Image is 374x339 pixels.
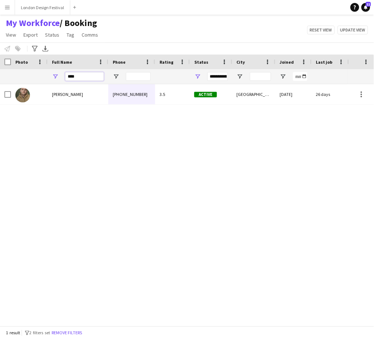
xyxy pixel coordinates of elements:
div: [DATE] [276,84,312,104]
span: 2 filters set [29,330,50,336]
button: Update view [338,26,368,34]
span: 11 [366,2,371,7]
input: Phone Filter Input [126,72,151,81]
div: 3.5 [155,84,190,104]
button: London Design Festival [15,0,70,15]
button: Open Filter Menu [52,73,59,80]
button: Reset view [307,26,335,34]
a: My Workforce [6,18,60,29]
button: Remove filters [50,329,83,337]
span: Status [194,59,209,65]
button: Open Filter Menu [194,73,201,80]
div: [PHONE_NUMBER] [108,84,155,104]
button: Open Filter Menu [113,73,119,80]
a: 11 [362,3,370,12]
span: Comms [82,31,98,38]
span: Rating [160,59,173,65]
a: Status [42,30,62,40]
app-action-btn: Advanced filters [30,44,39,53]
span: View [6,31,16,38]
span: Status [45,31,59,38]
span: Full Name [52,59,72,65]
a: Tag [64,30,77,40]
span: Phone [113,59,126,65]
input: Full Name Filter Input [65,72,104,81]
div: 26 days [312,84,349,104]
span: Joined [280,59,294,65]
a: Comms [79,30,101,40]
span: Active [194,92,217,97]
button: Open Filter Menu [237,73,243,80]
a: Export [20,30,41,40]
span: City [237,59,245,65]
span: Photo [15,59,28,65]
span: [PERSON_NAME] [52,92,83,97]
a: View [3,30,19,40]
img: James Girard [15,88,30,103]
span: Tag [67,31,74,38]
span: Booking [60,18,97,29]
input: City Filter Input [250,72,271,81]
app-action-btn: Export XLSX [41,44,50,53]
button: Open Filter Menu [280,73,287,80]
span: Last job [316,59,333,65]
div: [GEOGRAPHIC_DATA] [232,84,276,104]
input: Joined Filter Input [293,72,307,81]
span: Export [23,31,38,38]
